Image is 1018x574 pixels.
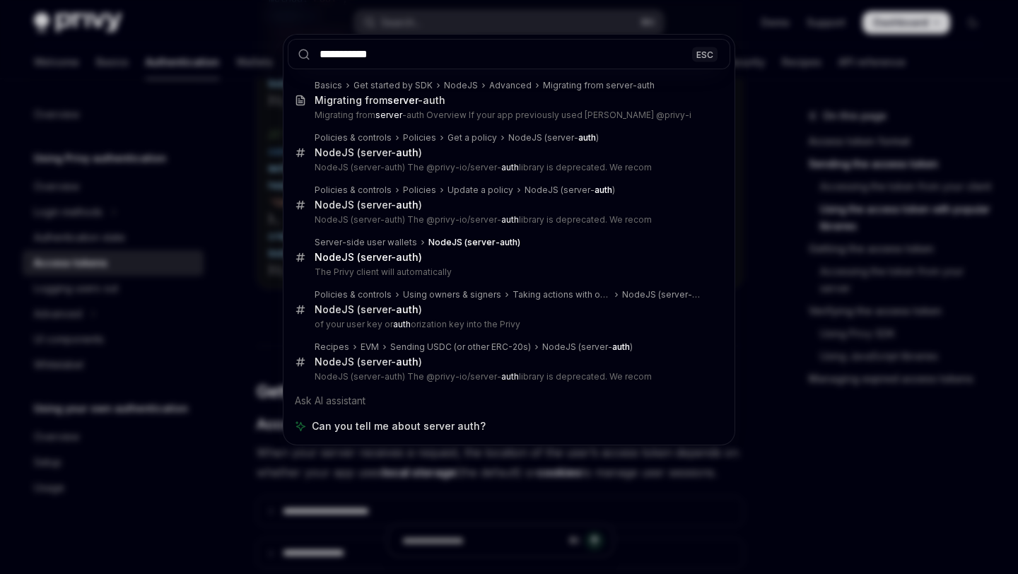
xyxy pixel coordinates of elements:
[612,341,630,352] b: auth
[508,132,599,143] div: NodeJS (server- )
[692,47,718,61] div: ESC
[315,289,392,300] div: Policies & controls
[396,199,419,211] b: auth
[361,341,379,353] div: EVM
[513,289,611,300] div: Taking actions with owners
[622,289,701,300] div: NodeJS (server- )
[315,214,701,225] p: NodeJS (server-auth) The @privy-io/server- library is deprecated. We recom
[315,146,422,159] div: NodeJS (server- )
[396,303,419,315] b: auth
[489,80,532,91] div: Advanced
[542,341,633,353] div: NodeJS (server- )
[393,319,411,329] b: auth
[315,303,422,316] div: NodeJS (server- )
[595,184,612,195] b: auth
[315,184,392,196] div: Policies & controls
[353,80,433,91] div: Get started by SDK
[315,251,422,263] b: NodeJS (server-auth)
[375,110,402,120] b: server
[447,184,513,196] div: Update a policy
[403,184,436,196] div: Policies
[315,237,417,248] div: Server-side user wallets
[543,80,655,91] div: Migrating from server-auth
[403,132,436,143] div: Policies
[315,110,701,121] p: Migrating from -auth Overview If your app previously used [PERSON_NAME] @privy-i
[315,199,422,211] div: NodeJS (server- )
[403,289,501,300] div: Using owners & signers
[444,80,478,91] div: NodeJS
[501,214,519,225] b: auth
[501,371,519,382] b: auth
[315,371,701,382] p: NodeJS (server-auth) The @privy-io/server- library is deprecated. We recom
[396,146,419,158] b: auth
[315,266,701,278] p: The Privy client will automatically
[525,184,615,196] div: NodeJS (server- )
[387,94,418,106] b: server
[315,80,342,91] div: Basics
[315,94,445,107] div: Migrating from -auth
[312,419,486,433] span: Can you tell me about server auth?
[428,237,520,247] b: NodeJS (server-auth)
[315,341,349,353] div: Recipes
[315,162,701,173] p: NodeJS (server-auth) The @privy-io/server- library is deprecated. We recom
[288,388,730,414] div: Ask AI assistant
[390,341,531,353] div: Sending USDC (or other ERC-20s)
[315,319,701,330] p: of your user key or orization key into the Privy
[315,132,392,143] div: Policies & controls
[396,356,419,368] b: auth
[578,132,596,143] b: auth
[501,162,519,172] b: auth
[315,356,422,368] div: NodeJS (server- )
[447,132,497,143] div: Get a policy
